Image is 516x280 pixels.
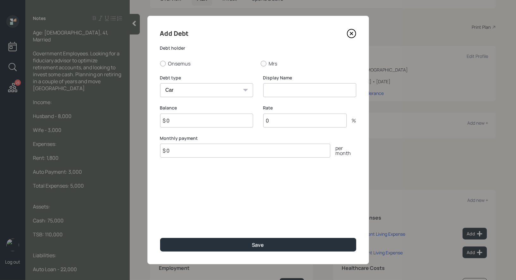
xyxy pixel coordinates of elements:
label: Display Name [263,75,356,81]
label: Balance [160,105,253,111]
div: % [347,118,356,123]
label: Rate [263,105,356,111]
label: Monthly payment [160,135,356,141]
label: Debt type [160,75,253,81]
label: Debt holder [160,45,356,51]
button: Save [160,238,356,252]
label: Mrs [261,60,356,67]
div: per month [330,146,356,156]
div: Save [252,241,264,248]
label: Onsemus [160,60,256,67]
h4: Add Debt [160,28,189,39]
